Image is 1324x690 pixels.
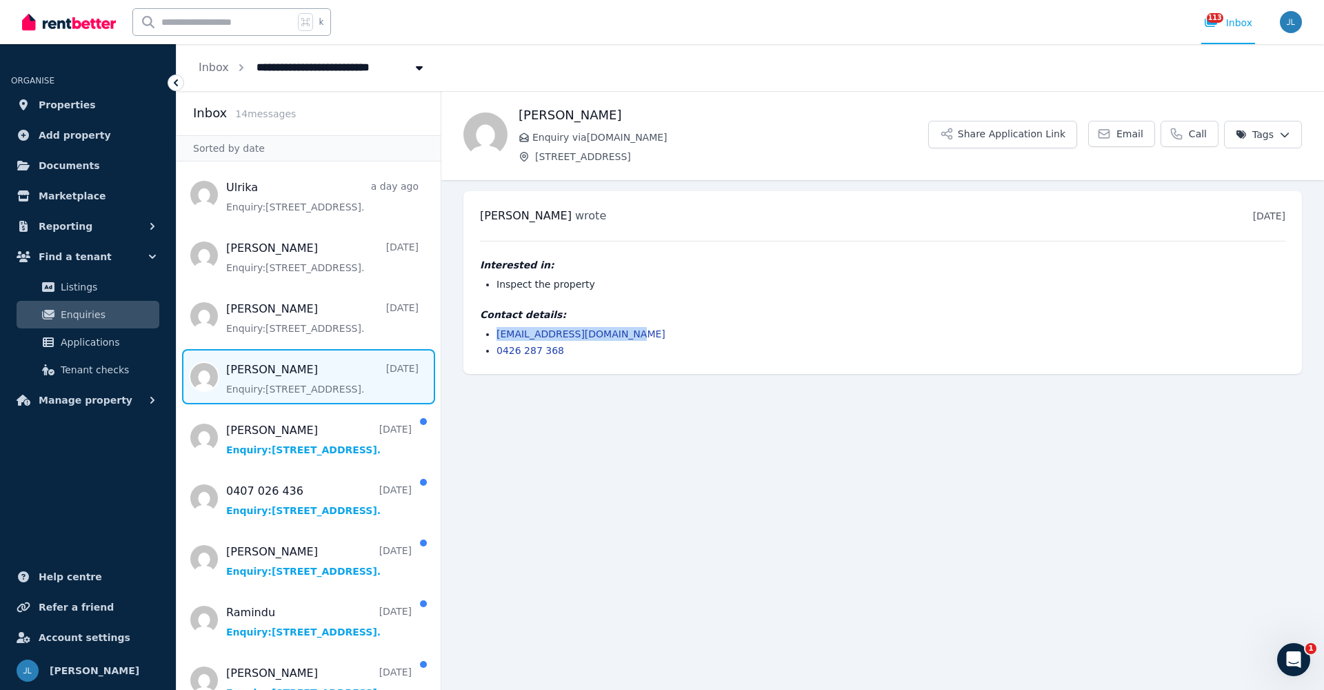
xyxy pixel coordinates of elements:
[1189,127,1207,141] span: Call
[61,306,154,323] span: Enquiries
[480,258,1285,272] h4: Interested in:
[1207,13,1223,23] span: 113
[496,345,564,356] a: 0426 287 368
[480,308,1285,322] h4: Contact details:
[193,103,227,123] h2: Inbox
[199,61,229,74] a: Inbox
[11,213,165,240] button: Reporting
[39,97,96,113] span: Properties
[11,121,165,149] a: Add property
[532,130,928,144] span: Enquiry via [DOMAIN_NAME]
[235,108,296,119] span: 14 message s
[226,604,412,639] a: Ramindu[DATE]Enquiry:[STREET_ADDRESS].
[11,243,165,270] button: Find a tenant
[226,544,412,578] a: [PERSON_NAME][DATE]Enquiry:[STREET_ADDRESS].
[22,12,116,32] img: RentBetter
[1161,121,1218,147] a: Call
[463,112,508,157] img: Rochelle
[11,182,165,210] a: Marketplace
[535,150,928,164] span: [STREET_ADDRESS]
[39,188,106,204] span: Marketplace
[50,662,139,679] span: [PERSON_NAME]
[1253,210,1285,221] time: [DATE]
[61,334,154,351] span: Applications
[928,121,1077,148] button: Share Application Link
[39,629,130,646] span: Account settings
[226,422,412,457] a: [PERSON_NAME][DATE]Enquiry:[STREET_ADDRESS].
[39,392,132,408] span: Manage property
[11,76,54,86] span: ORGANISE
[496,328,665,339] a: [EMAIL_ADDRESS][DOMAIN_NAME]
[11,593,165,621] a: Refer a friend
[61,279,154,295] span: Listings
[17,273,159,301] a: Listings
[575,209,606,222] span: wrote
[39,569,102,585] span: Help centre
[226,483,412,517] a: 0407 026 436[DATE]Enquiry:[STREET_ADDRESS].
[11,152,165,179] a: Documents
[39,157,100,174] span: Documents
[496,277,1285,291] li: Inspect the property
[61,362,154,378] span: Tenant checks
[226,179,419,214] a: Ulrikaa day agoEnquiry:[STREET_ADDRESS].
[17,301,159,328] a: Enquiries
[11,91,165,119] a: Properties
[319,17,323,28] span: k
[1204,16,1252,30] div: Inbox
[39,127,111,144] span: Add property
[17,660,39,682] img: Joanne Lau
[1236,128,1274,141] span: Tags
[1277,643,1310,676] iframe: Intercom live chat
[11,624,165,651] a: Account settings
[226,301,419,335] a: [PERSON_NAME][DATE]Enquiry:[STREET_ADDRESS].
[11,386,165,414] button: Manage property
[1280,11,1302,33] img: Joanne Lau
[11,563,165,591] a: Help centre
[17,328,159,356] a: Applications
[519,106,928,125] h1: [PERSON_NAME]
[17,356,159,384] a: Tenant checks
[1088,121,1155,147] a: Email
[39,248,112,265] span: Find a tenant
[1116,127,1143,141] span: Email
[1305,643,1316,654] span: 1
[226,362,419,396] a: [PERSON_NAME][DATE]Enquiry:[STREET_ADDRESS].
[1224,121,1302,148] button: Tags
[226,240,419,275] a: [PERSON_NAME][DATE]Enquiry:[STREET_ADDRESS].
[39,599,114,615] span: Refer a friend
[177,44,448,91] nav: Breadcrumb
[480,209,572,222] span: [PERSON_NAME]
[39,218,92,235] span: Reporting
[177,135,441,161] div: Sorted by date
